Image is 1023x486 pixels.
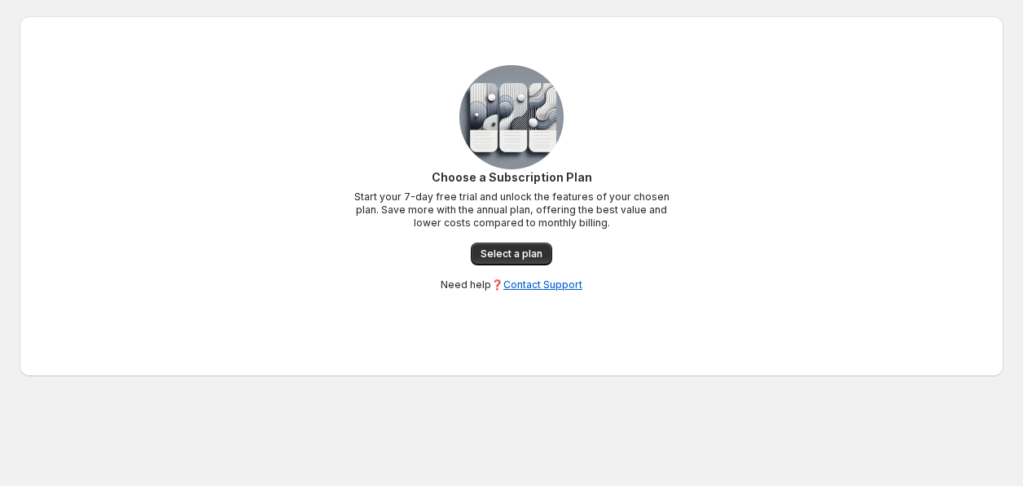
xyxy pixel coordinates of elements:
p: Start your 7-day free trial and unlock the features of your chosen plan. Save more with the annua... [349,190,674,230]
p: Choose a Subscription Plan [349,169,674,186]
p: Need help❓ [441,278,582,291]
a: Select a plan [471,243,552,265]
span: Select a plan [481,247,542,261]
a: Contact Support [503,278,582,291]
